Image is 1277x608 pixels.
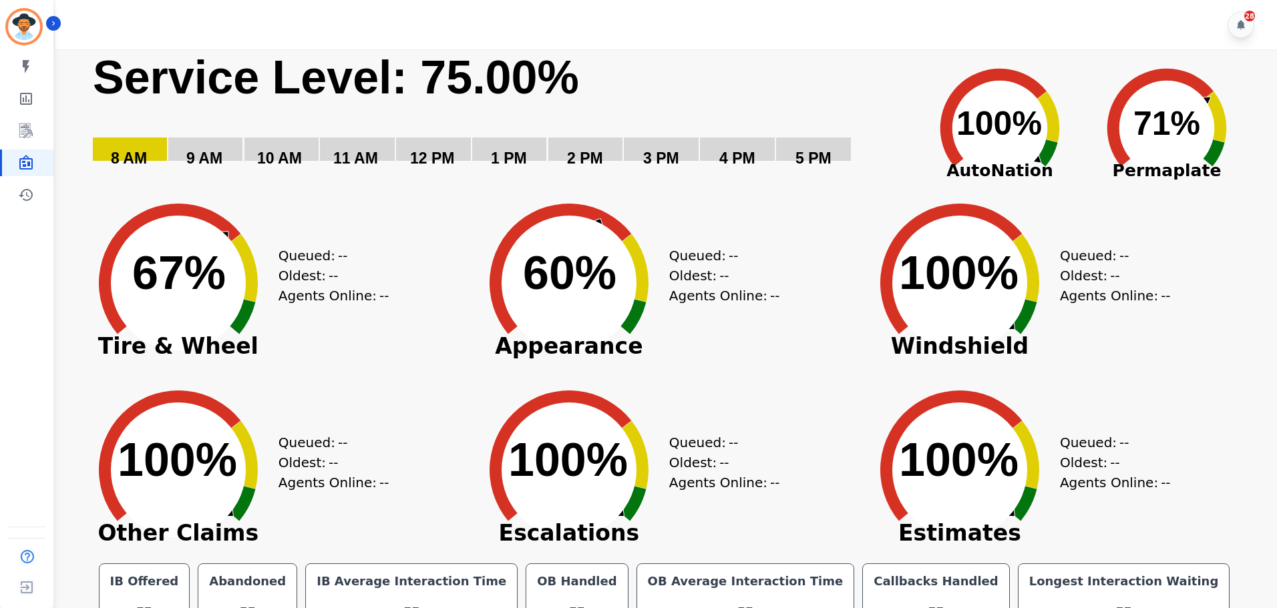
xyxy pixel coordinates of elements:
[279,473,392,493] div: Agents Online:
[1110,266,1119,286] span: --
[1060,246,1160,266] div: Queued:
[719,149,755,167] text: 4 PM
[206,572,289,591] div: Abandoned
[645,572,846,591] div: OB Average Interaction Time
[669,286,783,306] div: Agents Online:
[379,473,389,493] span: --
[899,247,1019,299] text: 100%
[279,452,379,473] div: Oldest:
[956,105,1042,142] text: 100%
[508,434,628,486] text: 100%
[338,246,347,266] span: --
[916,158,1083,184] span: AutoNation
[257,149,302,167] text: 10 AM
[1161,286,1170,306] span: --
[1060,452,1160,473] div: Oldest:
[338,432,347,452] span: --
[871,572,1001,591] div: Callbacks Handled
[1119,432,1129,452] span: --
[643,149,679,167] text: 3 PM
[719,266,729,286] span: --
[899,434,1019,486] text: 100%
[118,434,237,486] text: 100%
[719,452,729,473] span: --
[567,149,603,167] text: 2 PM
[93,51,579,103] text: Service Level: 75.00%
[279,286,392,306] div: Agents Online:
[111,149,147,167] text: 8 AM
[729,432,738,452] span: --
[132,247,226,299] text: 67%
[108,572,182,591] div: IB Offered
[329,452,338,473] span: --
[669,473,783,493] div: Agents Online:
[329,266,338,286] span: --
[860,340,1060,353] span: Windshield
[534,572,619,591] div: OB Handled
[410,149,454,167] text: 12 PM
[1060,286,1173,306] div: Agents Online:
[1244,11,1255,21] div: 28
[1133,105,1200,142] text: 71%
[729,246,738,266] span: --
[860,527,1060,540] span: Estimates
[669,452,769,473] div: Oldest:
[8,11,40,43] img: Bordered avatar
[469,340,669,353] span: Appearance
[669,266,769,286] div: Oldest:
[92,49,914,186] svg: Service Level: 0%
[1083,158,1250,184] span: Permaplate
[1060,266,1160,286] div: Oldest:
[669,246,769,266] div: Queued:
[379,286,389,306] span: --
[1119,246,1129,266] span: --
[279,266,379,286] div: Oldest:
[1110,452,1119,473] span: --
[770,286,779,306] span: --
[1060,432,1160,452] div: Queued:
[78,527,279,540] span: Other Claims
[770,473,779,493] span: --
[1161,473,1170,493] span: --
[279,246,379,266] div: Queued:
[795,149,832,167] text: 5 PM
[669,432,769,452] div: Queued:
[279,432,379,452] div: Queued:
[523,247,616,299] text: 60%
[469,527,669,540] span: Escalations
[314,572,509,591] div: IB Average Interaction Time
[491,149,527,167] text: 1 PM
[333,149,378,167] text: 11 AM
[1060,473,1173,493] div: Agents Online:
[78,340,279,353] span: Tire & Wheel
[186,149,222,167] text: 9 AM
[1027,572,1222,591] div: Longest Interaction Waiting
